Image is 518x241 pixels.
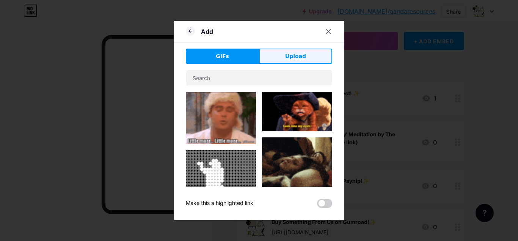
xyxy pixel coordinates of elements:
span: Upload [285,52,306,60]
input: Search [186,70,332,85]
img: Gihpy [262,137,332,189]
span: GIFs [216,52,229,60]
img: Gihpy [186,92,256,144]
img: Gihpy [262,92,332,131]
button: GIFs [186,49,259,64]
button: Upload [259,49,332,64]
div: Make this a highlighted link [186,199,253,208]
div: Add [201,27,213,36]
img: Gihpy [186,150,256,220]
